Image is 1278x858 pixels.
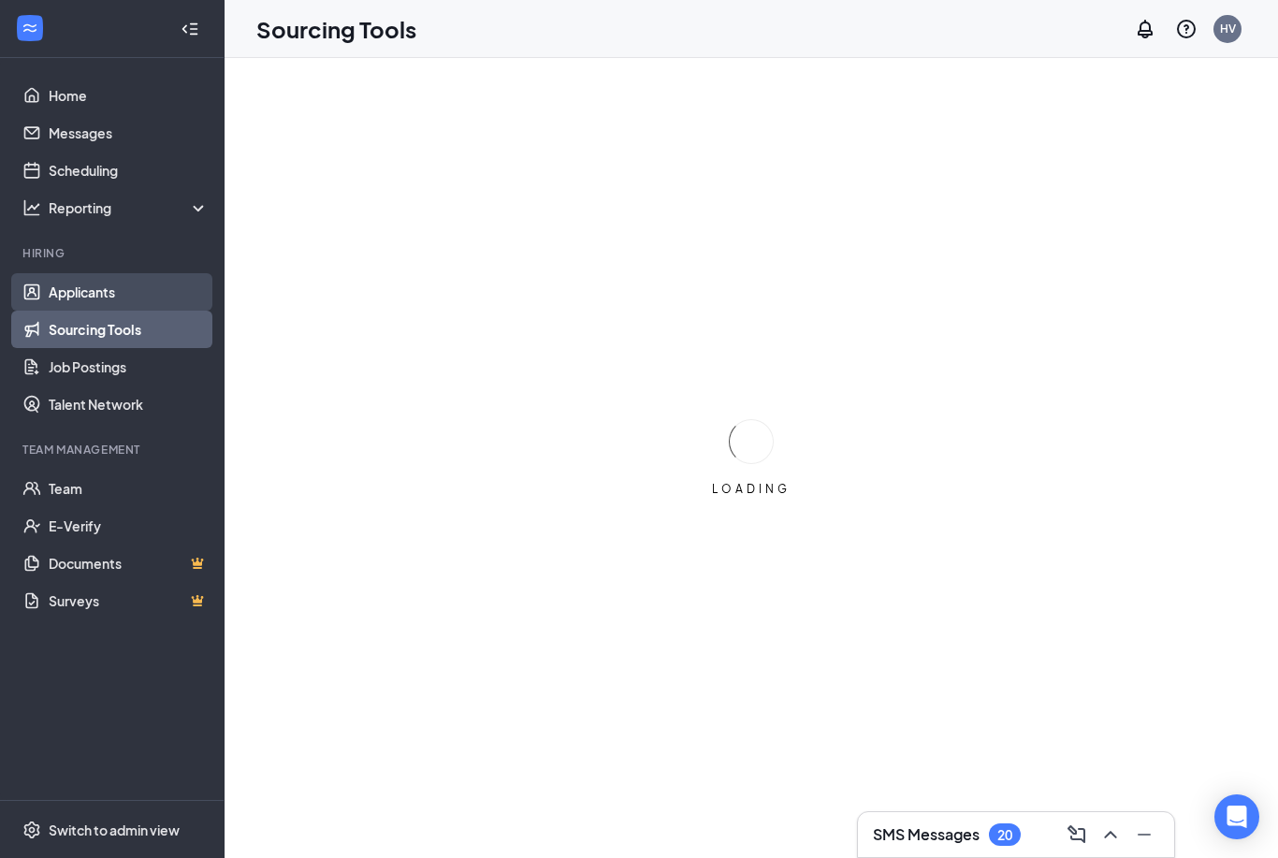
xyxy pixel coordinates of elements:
[1175,18,1198,40] svg: QuestionInfo
[997,827,1012,843] div: 20
[22,198,41,217] svg: Analysis
[49,152,209,189] a: Scheduling
[49,545,209,582] a: DocumentsCrown
[1096,820,1126,850] button: ChevronUp
[22,821,41,839] svg: Settings
[49,470,209,507] a: Team
[181,20,199,38] svg: Collapse
[49,114,209,152] a: Messages
[873,824,980,845] h3: SMS Messages
[49,311,209,348] a: Sourcing Tools
[1134,18,1156,40] svg: Notifications
[1220,21,1236,36] div: HV
[49,77,209,114] a: Home
[1129,820,1159,850] button: Minimize
[22,442,205,458] div: Team Management
[49,507,209,545] a: E-Verify
[256,13,416,45] h1: Sourcing Tools
[49,273,209,311] a: Applicants
[49,198,210,217] div: Reporting
[49,821,180,839] div: Switch to admin view
[1062,820,1092,850] button: ComposeMessage
[49,582,209,619] a: SurveysCrown
[49,348,209,385] a: Job Postings
[1133,823,1155,846] svg: Minimize
[49,385,209,423] a: Talent Network
[21,19,39,37] svg: WorkstreamLogo
[1066,823,1088,846] svg: ComposeMessage
[22,245,205,261] div: Hiring
[1214,794,1259,839] div: Open Intercom Messenger
[704,481,798,497] div: LOADING
[1099,823,1122,846] svg: ChevronUp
